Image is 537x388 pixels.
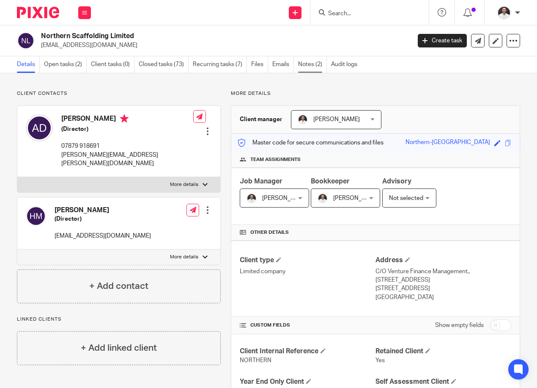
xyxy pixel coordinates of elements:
h3: Client manager [240,115,282,124]
div: Northern-[GEOGRAPHIC_DATA] [405,138,490,148]
h4: + Add contact [89,280,148,293]
h4: Self Assessment Client [375,377,511,386]
p: Master code for secure communications and files [238,139,384,147]
a: Notes (2) [298,56,327,73]
h5: (Director) [61,125,193,133]
p: [EMAIL_ADDRESS][DOMAIN_NAME] [41,41,405,50]
p: C/O Venture Finance Management,, [STREET_ADDRESS] [375,267,511,285]
img: dom%20slack.jpg [497,6,511,19]
a: Open tasks (2) [44,56,87,73]
p: [EMAIL_ADDRESS][DOMAIN_NAME] [55,232,151,240]
img: svg%3E [17,32,35,50]
img: dom%20slack.jpg [247,193,257,203]
span: [PERSON_NAME] [262,195,309,201]
p: Client contacts [17,90,221,97]
a: Details [17,56,40,73]
span: Other details [250,229,289,236]
i: Primary [120,114,129,123]
span: [PERSON_NAME] [333,195,380,201]
span: Team assignments [250,156,301,163]
span: [PERSON_NAME] [313,116,360,122]
p: [PERSON_NAME][EMAIL_ADDRESS][PERSON_NAME][DOMAIN_NAME] [61,151,193,168]
p: [STREET_ADDRESS] [375,284,511,293]
span: Advisory [382,178,411,185]
img: Pixie [17,7,59,18]
h4: Client Internal Reference [240,347,375,356]
input: Search [327,10,403,18]
h5: (Director) [55,215,151,223]
h4: + Add linked client [81,341,157,355]
p: More details [170,254,198,261]
span: Job Manager [240,178,282,185]
h4: Client type [240,256,375,265]
a: Client tasks (0) [91,56,134,73]
label: Show empty fields [435,321,484,330]
a: Files [251,56,268,73]
h4: [PERSON_NAME] [61,114,193,125]
span: Not selected [389,195,423,201]
h4: Retained Client [375,347,511,356]
a: Recurring tasks (7) [193,56,247,73]
img: dom%20slack.jpg [318,193,328,203]
img: dom%20slack.jpg [298,114,308,125]
p: 07879 918691 [61,142,193,150]
p: Linked clients [17,316,221,323]
p: Limited company [240,267,375,276]
h4: Address [375,256,511,265]
p: More details [170,181,198,188]
span: Yes [375,358,385,363]
span: Bookkeeper [311,178,350,185]
img: svg%3E [26,206,46,226]
img: svg%3E [26,114,53,141]
span: NORTHERN [240,358,271,363]
h4: CUSTOM FIELDS [240,322,375,329]
a: Emails [272,56,294,73]
a: Audit logs [331,56,362,73]
a: Closed tasks (73) [139,56,189,73]
a: Create task [418,34,467,47]
h4: Year End Only Client [240,377,375,386]
h2: Northern Scaffolding Limited [41,32,332,41]
p: [GEOGRAPHIC_DATA] [375,293,511,302]
p: More details [231,90,520,97]
h4: [PERSON_NAME] [55,206,151,215]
